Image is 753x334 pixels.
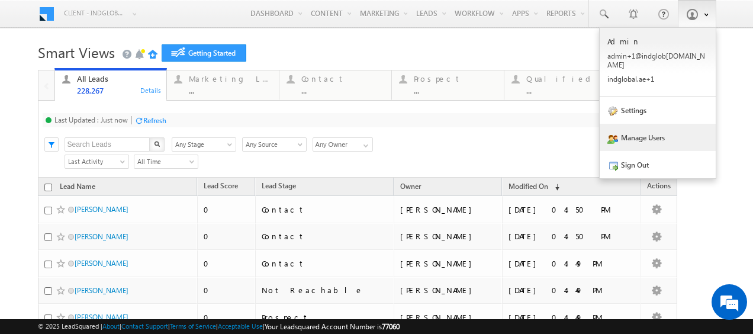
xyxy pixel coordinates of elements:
a: Modified On (sorted descending) [503,179,565,195]
span: Your Leadsquared Account Number is [265,322,400,331]
a: Lead Score [198,179,244,195]
div: [PERSON_NAME] [400,204,497,215]
div: [DATE] 04:49 PM [509,258,635,269]
span: 77060 [382,322,400,331]
a: Last Activity [65,155,129,169]
div: [PERSON_NAME] [400,231,497,242]
div: Marketing Leads [189,74,272,83]
span: Lead Stage [262,181,296,190]
div: [PERSON_NAME] [400,285,497,296]
a: [PERSON_NAME] [75,259,128,268]
div: 0 [204,204,250,215]
span: © 2025 LeadSquared | | | | | [38,321,400,332]
img: Search [154,141,160,147]
a: Contact Support [121,322,168,330]
div: [DATE] 04:50 PM [509,231,635,242]
div: ... [301,86,384,95]
div: [DATE] 04:49 PM [509,312,635,323]
a: Acceptable Use [218,322,263,330]
div: Refresh [143,116,166,125]
span: Client - indglobal1 (77060) [64,7,126,19]
a: Contact... [279,70,392,100]
div: Details [140,85,162,95]
a: About [102,322,120,330]
div: 0 [204,285,250,296]
a: Admin admin+1@indglob[DOMAIN_NAME] indglobal.ae+1 [600,28,716,97]
a: Lead Stage [256,179,302,195]
div: [DATE] 04:50 PM [509,204,635,215]
div: Not Reachable [262,285,388,296]
span: Any Source [243,139,303,150]
a: Settings [600,97,716,124]
div: Prospect [262,312,388,323]
a: All Leads228,267Details [54,68,168,101]
div: [PERSON_NAME] [400,258,497,269]
p: Admin [607,36,708,46]
div: ... [526,86,609,95]
div: All Leads [77,74,160,83]
a: Qualified... [504,70,617,100]
a: [PERSON_NAME] [75,313,128,322]
input: Search Leads [65,137,150,152]
input: Check all records [44,184,52,191]
a: Any Source [242,137,307,152]
div: Qualified [526,74,609,83]
div: ... [189,86,272,95]
a: Marketing Leads... [166,70,279,100]
div: Contact [262,204,388,215]
a: Lead Name [54,180,101,195]
div: Last Updated : Just now [54,115,128,124]
span: Modified On [509,182,548,191]
div: [DATE] 04:49 PM [509,285,635,296]
a: Any Stage [172,137,236,152]
span: (sorted descending) [550,182,559,192]
a: [PERSON_NAME] [75,205,128,214]
div: [PERSON_NAME] [400,312,497,323]
span: Last Activity [65,156,125,167]
a: Prospect... [391,70,504,100]
div: ... [414,86,497,95]
span: Lead Score [204,181,238,190]
div: Lead Source Filter [242,137,307,152]
a: [PERSON_NAME] [75,286,128,295]
div: 0 [204,258,250,269]
a: All Time [134,155,198,169]
a: Show All Items [357,138,372,150]
a: Sign Out [600,151,716,178]
span: All Time [134,156,194,167]
div: Contact [262,258,388,269]
div: Contact [262,231,388,242]
span: Owner [400,182,421,191]
span: Actions [641,179,677,195]
p: admin +1@in dglob [DOMAIN_NAME] [607,52,708,69]
span: Any Stage [172,139,232,150]
span: Smart Views [38,43,115,62]
div: 228,267 [77,86,160,95]
div: 0 [204,231,250,242]
div: Contact [301,74,384,83]
a: Terms of Service [170,322,216,330]
a: [PERSON_NAME] [75,232,128,241]
div: Lead Stage Filter [172,137,236,152]
input: Type to Search [313,137,373,152]
a: Getting Started [162,44,246,62]
a: Manage Users [600,124,716,151]
p: indgl obal. ae+1 [607,75,708,83]
div: 0 [204,312,250,323]
div: Prospect [414,74,497,83]
div: Owner Filter [313,137,372,152]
